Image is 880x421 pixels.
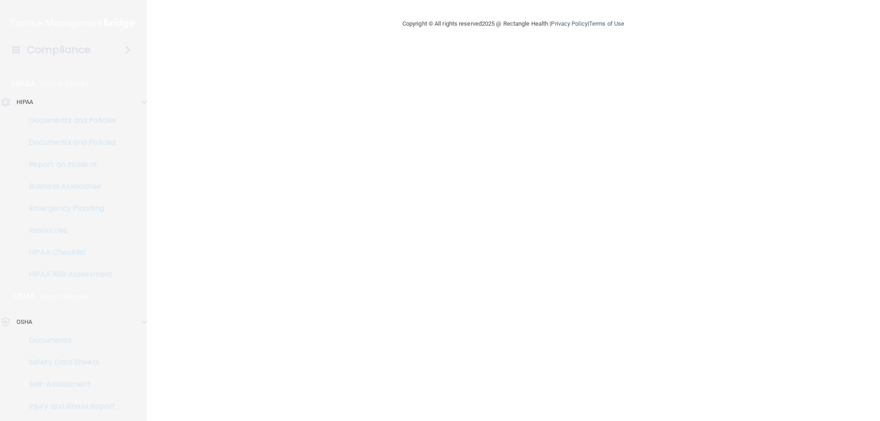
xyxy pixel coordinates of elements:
p: Self-Assessment [6,380,131,389]
p: HIPAA [16,97,33,108]
p: Resources [6,226,131,235]
a: Privacy Policy [551,20,587,27]
p: HIPAA [12,78,36,89]
p: Business Associates [6,182,131,191]
p: Documents [6,336,131,345]
p: HIPAA Risk Assessment [6,270,131,279]
p: OSHA [16,317,32,328]
p: Documents and Policies [6,116,131,125]
div: Copyright © All rights reserved 2025 @ Rectangle Health | | [346,9,681,38]
p: Learn More! [40,78,89,89]
p: Injury and Illness Report [6,402,131,411]
p: Report an Incident [6,160,131,169]
p: Safety Data Sheets [6,358,131,367]
p: Learn More! [40,291,88,302]
a: Terms of Use [589,20,624,27]
p: Documents and Policies [6,138,131,147]
img: PMB logo [11,14,136,33]
p: OSHA [12,291,35,302]
p: Emergency Planning [6,204,131,213]
p: HIPAA Checklist [6,248,131,257]
h4: Compliance [27,44,91,56]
